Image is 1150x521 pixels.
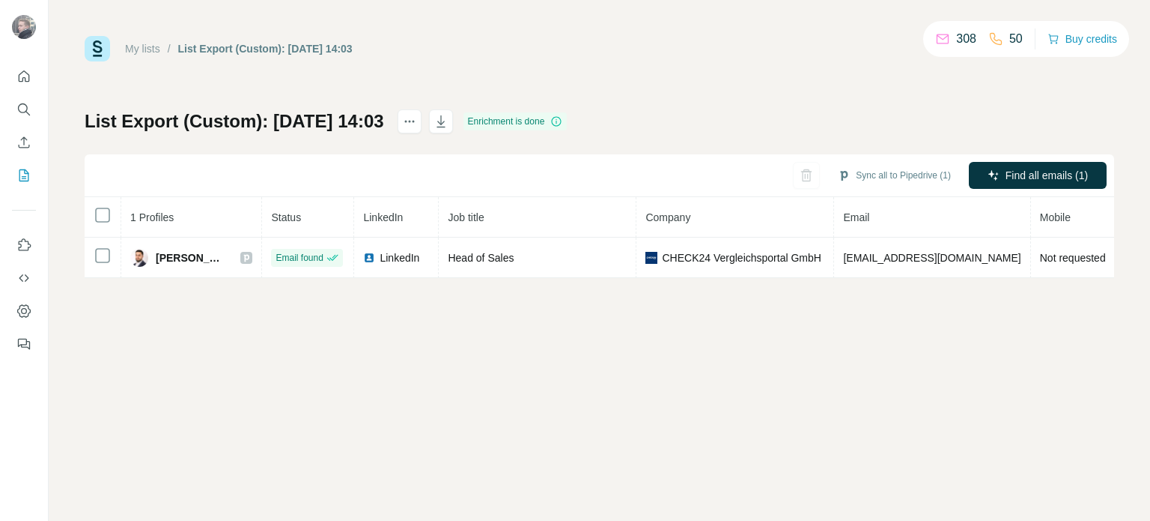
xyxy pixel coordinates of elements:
div: Enrichment is done [463,112,568,130]
button: Feedback [12,331,36,358]
span: Email [843,211,869,223]
span: 1 Profiles [130,211,174,223]
button: Find all emails (1) [969,162,1107,189]
img: company-logo [645,252,657,264]
span: [EMAIL_ADDRESS][DOMAIN_NAME] [843,252,1020,264]
li: / [168,41,171,56]
span: Status [271,211,301,223]
img: LinkedIn logo [363,252,375,264]
span: Find all emails (1) [1006,168,1088,183]
button: My lists [12,162,36,189]
span: LinkedIn [380,250,419,265]
p: 50 [1009,30,1023,48]
button: Sync all to Pipedrive (1) [827,164,961,187]
h1: List Export (Custom): [DATE] 14:03 [85,109,384,133]
button: Enrich CSV [12,129,36,156]
span: Mobile [1040,211,1071,223]
span: [PERSON_NAME] [156,250,225,265]
p: 308 [956,30,976,48]
button: Use Surfe on LinkedIn [12,232,36,259]
span: CHECK24 Vergleichsportal GmbH [662,250,821,265]
img: Surfe Logo [85,36,110,61]
a: My lists [125,43,160,55]
button: Use Surfe API [12,265,36,292]
img: Avatar [130,249,148,267]
span: Head of Sales [448,252,514,264]
button: Quick start [12,63,36,90]
button: Search [12,96,36,123]
img: Avatar [12,15,36,39]
span: Job title [448,211,484,223]
button: actions [398,109,422,133]
span: Not requested [1040,252,1106,264]
div: List Export (Custom): [DATE] 14:03 [178,41,353,56]
button: Dashboard [12,298,36,325]
span: LinkedIn [363,211,403,223]
button: Buy credits [1047,28,1117,49]
span: Company [645,211,690,223]
span: Email found [276,251,323,265]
